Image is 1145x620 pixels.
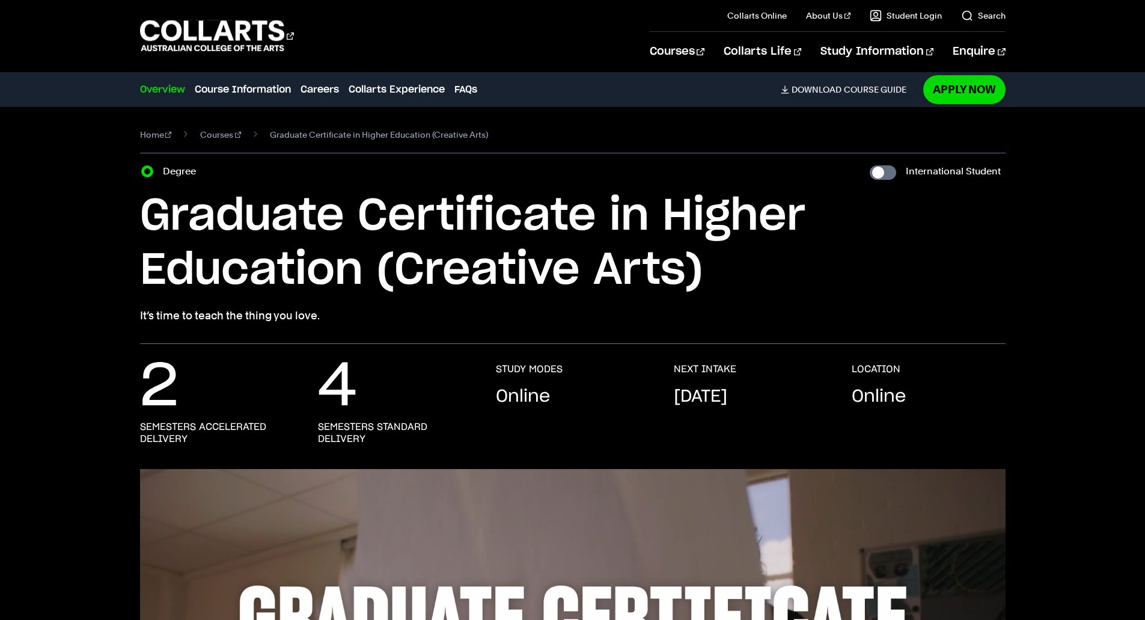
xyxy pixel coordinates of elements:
a: Home [140,126,172,143]
a: Collarts Online [727,10,787,22]
label: International Student [906,163,1001,180]
h3: semesters accelerated delivery [140,421,294,445]
label: Degree [163,163,203,180]
h1: Graduate Certificate in Higher Education (Creative Arts) [140,189,1006,298]
h3: semesters standard delivery [318,421,472,445]
p: 4 [318,363,357,411]
a: Student Login [870,10,942,22]
a: Collarts Experience [349,82,445,97]
a: Study Information [820,32,933,72]
a: Collarts Life [724,32,801,72]
a: About Us [806,10,850,22]
h3: LOCATION [852,363,900,375]
a: Enquire [953,32,1005,72]
div: Go to homepage [140,19,294,53]
a: FAQs [454,82,477,97]
p: 2 [140,363,179,411]
a: Overview [140,82,185,97]
p: It’s time to teach the thing you love. [140,307,1006,324]
span: Download [792,84,841,95]
a: Search [961,10,1006,22]
h3: NEXT INTAKE [674,363,736,375]
p: [DATE] [674,385,727,409]
a: Courses [650,32,704,72]
span: Graduate Certificate in Higher Education (Creative Arts) [270,126,488,143]
a: Courses [200,126,241,143]
a: Careers [301,82,339,97]
p: Online [852,385,906,409]
a: Apply Now [923,75,1006,103]
a: DownloadCourse Guide [781,84,916,95]
p: Online [496,385,550,409]
h3: STUDY MODES [496,363,563,375]
a: Course Information [195,82,291,97]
